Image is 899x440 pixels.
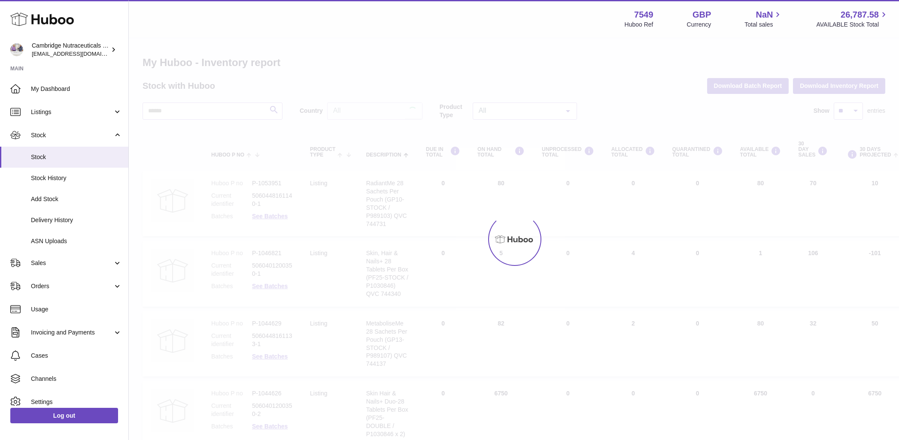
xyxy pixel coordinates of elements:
[32,50,126,57] span: [EMAIL_ADDRESS][DOMAIN_NAME]
[10,408,118,423] a: Log out
[10,43,23,56] img: qvc@camnutra.com
[841,9,879,21] span: 26,787.58
[756,9,773,21] span: NaN
[816,9,889,29] a: 26,787.58 AVAILABLE Stock Total
[744,9,783,29] a: NaN Total sales
[31,375,122,383] span: Channels
[31,352,122,360] span: Cases
[687,21,711,29] div: Currency
[31,259,113,267] span: Sales
[31,195,122,203] span: Add Stock
[816,21,889,29] span: AVAILABLE Stock Total
[692,9,711,21] strong: GBP
[31,131,113,139] span: Stock
[31,153,122,161] span: Stock
[31,108,113,116] span: Listings
[744,21,783,29] span: Total sales
[32,42,109,58] div: Cambridge Nutraceuticals Ltd
[31,174,122,182] span: Stock History
[625,21,653,29] div: Huboo Ref
[31,398,122,406] span: Settings
[31,305,122,313] span: Usage
[31,216,122,224] span: Delivery History
[634,9,653,21] strong: 7549
[31,282,113,290] span: Orders
[31,237,122,245] span: ASN Uploads
[31,85,122,93] span: My Dashboard
[31,328,113,337] span: Invoicing and Payments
